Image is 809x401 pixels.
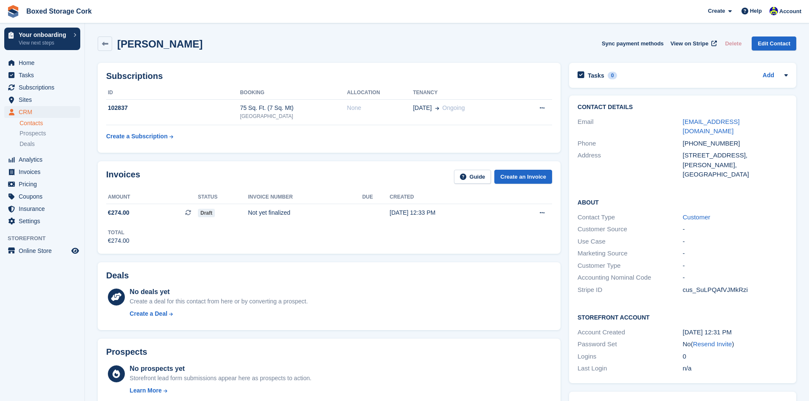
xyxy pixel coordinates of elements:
[130,309,307,318] a: Create a Deal
[20,140,80,149] a: Deals
[578,198,788,206] h2: About
[4,106,80,118] a: menu
[683,273,788,283] div: -
[390,208,507,217] div: [DATE] 12:33 PM
[106,86,240,100] th: ID
[578,273,682,283] div: Accounting Nominal Code
[578,364,682,373] div: Last Login
[683,339,788,349] div: No
[19,191,70,202] span: Coupons
[240,112,347,120] div: [GEOGRAPHIC_DATA]
[4,191,80,202] a: menu
[106,191,198,204] th: Amount
[19,178,70,190] span: Pricing
[198,209,215,217] span: Draft
[683,160,788,170] div: [PERSON_NAME],
[578,237,682,247] div: Use Case
[117,38,203,50] h2: [PERSON_NAME]
[683,224,788,234] div: -
[750,7,762,15] span: Help
[683,364,788,373] div: n/a
[106,129,173,144] a: Create a Subscription
[578,139,682,149] div: Phone
[19,245,70,257] span: Online Store
[683,261,788,271] div: -
[4,28,80,50] a: Your onboarding View next steps
[578,352,682,362] div: Logins
[362,191,390,204] th: Due
[106,71,552,81] h2: Subscriptions
[240,86,347,100] th: Booking
[667,36,719,50] a: View on Stripe
[683,139,788,149] div: [PHONE_NUMBER]
[19,215,70,227] span: Settings
[708,7,725,15] span: Create
[4,245,80,257] a: menu
[683,151,788,160] div: [STREET_ADDRESS],
[779,7,801,16] span: Account
[588,72,604,79] h2: Tasks
[106,347,147,357] h2: Prospects
[413,86,516,100] th: Tenancy
[683,328,788,337] div: [DATE] 12:31 PM
[578,117,682,136] div: Email
[683,118,740,135] a: [EMAIL_ADDRESS][DOMAIN_NAME]
[4,69,80,81] a: menu
[7,5,20,18] img: stora-icon-8386f47178a22dfd0bd8f6a31ec36ba5ce8667c1dd55bd0f319d3a0aa187defe.svg
[722,36,745,50] button: Delete
[248,208,362,217] div: Not yet finalized
[106,170,140,184] h2: Invoices
[347,104,413,112] div: None
[130,386,161,395] div: Learn More
[763,71,774,81] a: Add
[8,234,85,243] span: Storefront
[19,166,70,178] span: Invoices
[106,271,129,280] h2: Deals
[19,69,70,81] span: Tasks
[19,106,70,118] span: CRM
[198,191,248,204] th: Status
[19,81,70,93] span: Subscriptions
[108,236,130,245] div: €274.00
[108,229,130,236] div: Total
[347,86,413,100] th: Allocation
[578,104,788,111] h2: Contact Details
[683,285,788,295] div: cus_SuLPQAfVJMkRzi
[608,72,617,79] div: 0
[4,57,80,69] a: menu
[671,39,708,48] span: View on Stripe
[19,154,70,165] span: Analytics
[130,309,167,318] div: Create a Deal
[691,340,734,348] span: ( )
[683,237,788,247] div: -
[70,246,80,256] a: Preview store
[4,154,80,165] a: menu
[19,94,70,106] span: Sites
[683,170,788,179] div: [GEOGRAPHIC_DATA]
[693,340,732,348] a: Resend Invite
[130,386,311,395] a: Learn More
[390,191,507,204] th: Created
[20,129,80,138] a: Prospects
[19,32,69,38] p: Your onboarding
[578,328,682,337] div: Account Created
[20,129,46,137] span: Prospects
[683,352,788,362] div: 0
[23,4,95,18] a: Boxed Storage Cork
[752,36,796,50] a: Edit Contact
[248,191,362,204] th: Invoice number
[578,213,682,222] div: Contact Type
[240,104,347,112] div: 75 Sq. Ft. (7 Sq. Mt)
[578,151,682,179] div: Address
[683,249,788,258] div: -
[578,224,682,234] div: Customer Source
[19,57,70,69] span: Home
[4,81,80,93] a: menu
[130,374,311,383] div: Storefront lead form submissions appear here as prospects to action.
[106,104,240,112] div: 102837
[578,249,682,258] div: Marketing Source
[413,104,431,112] span: [DATE]
[20,140,35,148] span: Deals
[19,203,70,215] span: Insurance
[130,364,311,374] div: No prospects yet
